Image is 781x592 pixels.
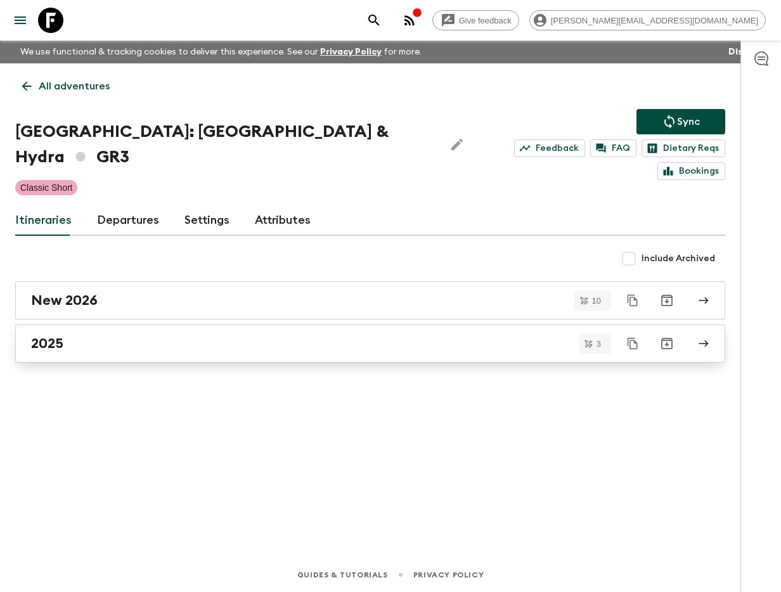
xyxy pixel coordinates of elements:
[255,205,311,236] a: Attributes
[31,292,98,309] h2: New 2026
[621,332,644,355] button: Duplicate
[621,289,644,312] button: Duplicate
[31,335,63,352] h2: 2025
[514,139,585,157] a: Feedback
[654,288,680,313] button: Archive
[413,568,484,582] a: Privacy Policy
[39,79,110,94] p: All adventures
[8,8,33,33] button: menu
[725,43,766,61] button: Dismiss
[15,41,427,63] p: We use functional & tracking cookies to deliver this experience. See our for more.
[320,48,382,56] a: Privacy Policy
[15,325,725,363] a: 2025
[15,119,434,170] h1: [GEOGRAPHIC_DATA]: [GEOGRAPHIC_DATA] & Hydra GR3
[642,139,725,157] a: Dietary Reqs
[677,114,700,129] p: Sync
[361,8,387,33] button: search adventures
[15,281,725,319] a: New 2026
[589,340,609,348] span: 3
[97,205,159,236] a: Departures
[15,205,72,236] a: Itineraries
[636,109,725,134] button: Sync adventure departures to the booking engine
[184,205,229,236] a: Settings
[544,16,765,25] span: [PERSON_NAME][EMAIL_ADDRESS][DOMAIN_NAME]
[432,10,519,30] a: Give feedback
[529,10,766,30] div: [PERSON_NAME][EMAIL_ADDRESS][DOMAIN_NAME]
[657,162,725,180] a: Bookings
[444,119,470,170] button: Edit Adventure Title
[584,297,609,305] span: 10
[452,16,519,25] span: Give feedback
[20,181,72,194] p: Classic Short
[297,568,388,582] a: Guides & Tutorials
[654,331,680,356] button: Archive
[590,139,636,157] a: FAQ
[642,252,715,265] span: Include Archived
[15,74,117,99] a: All adventures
